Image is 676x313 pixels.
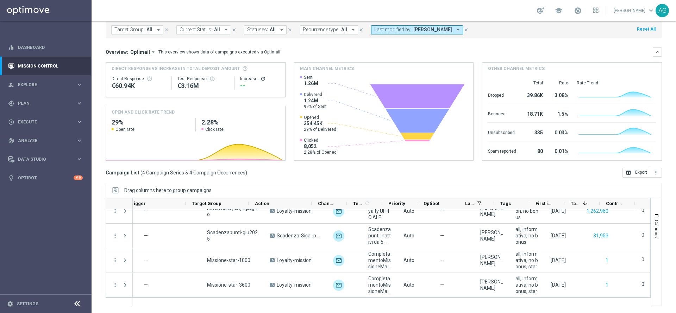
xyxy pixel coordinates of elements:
[142,170,245,176] span: 4 Campaign Series & 4 Campaign Occurrences
[130,49,150,55] span: Optimail
[440,257,444,263] span: —
[124,187,212,193] span: Drag columns here to group campaigns
[641,281,644,287] label: 0
[304,104,327,109] span: 99% of Sent
[551,208,566,214] div: 04 Jun 2025, Wednesday
[112,109,175,115] h4: OPEN AND CLICK RATE TREND
[465,201,474,206] span: Last Modified By
[112,282,118,288] button: more_vert
[207,257,250,263] span: Missione-star-1000
[158,49,280,55] div: This overview shows data of campaigns executed via Optimail
[536,201,552,206] span: First in Range
[112,208,118,214] button: more_vert
[488,145,516,156] div: Spam reported
[114,27,145,33] span: Target Group:
[622,170,662,175] multiple-options-button: Export to CSV
[525,80,543,86] div: Total
[626,170,631,175] i: open_in_browser
[551,108,568,119] div: 1.5%
[304,138,337,143] span: Clicked
[440,208,444,214] span: —
[201,118,280,127] h2: 2.28%
[18,168,74,187] a: Optibot
[654,220,659,238] span: Columns
[8,101,83,106] button: gps_fixed Plan keyboard_arrow_right
[223,27,229,33] i: arrow_drop_down
[368,251,392,270] span: CompletamentoMissioneMagicalCasino-star-1000
[641,256,644,263] label: 0
[8,38,83,57] div: Dashboard
[525,126,543,138] div: 335
[368,275,392,294] span: CompletamentoMissioneMagicalCasino-star-3600
[8,156,83,162] div: Data Studio keyboard_arrow_right
[403,208,414,214] span: Auto
[605,256,609,265] button: 1
[304,80,318,87] span: 1.26M
[368,202,392,221] span: Missioni loyalty UFFICIALE
[244,25,287,34] button: Statuses: All arrow_drop_down
[304,127,336,132] span: 29% of Delivered
[17,302,38,306] a: Settings
[207,282,250,288] span: Missione-star-3600
[8,45,83,50] button: equalizer Dashboard
[106,49,128,55] h3: Overview:
[112,76,166,82] div: Direct Response
[8,63,83,69] button: Mission Control
[303,27,339,33] span: Recurrence type:
[231,26,237,34] button: close
[551,232,566,239] div: 04 Jun 2025, Wednesday
[240,76,279,82] div: Increase
[605,281,609,289] button: 1
[8,138,83,143] button: track_changes Analyze keyboard_arrow_right
[577,80,656,86] div: Rate Trend
[255,201,269,206] span: Action
[8,57,83,75] div: Mission Control
[176,25,231,34] button: Current Status: All arrow_drop_down
[304,143,337,149] span: 8,052
[55,224,650,248] div: Press SPACE to select this row.
[278,27,285,33] i: arrow_drop_down
[8,138,14,144] i: track_changes
[207,205,258,217] span: Missioni_loyalty_giugno
[8,119,83,125] button: play_circle_outline Execute keyboard_arrow_right
[551,126,568,138] div: 0.03%
[480,205,503,217] div: Chiara Pigato
[76,156,83,162] i: keyboard_arrow_right
[358,26,364,34] button: close
[18,120,76,124] span: Execute
[525,108,543,119] div: 18.71K
[240,82,279,90] div: --
[636,25,656,33] button: Reset All
[515,251,539,270] span: all, informativa, no bonus, star
[112,65,240,72] span: Direct Response VS Increase In Total Deposit Amount
[18,101,76,106] span: Plan
[464,27,469,32] i: close
[515,226,539,245] span: all, informativa, no bonus
[333,230,344,242] img: Optimail
[8,82,76,88] div: Explore
[7,301,13,307] i: settings
[177,82,229,90] div: €3,156,997
[112,232,118,239] button: more_vert
[653,47,662,57] button: keyboard_arrow_down
[463,26,469,34] button: close
[8,175,83,181] button: lightbulb Optibot +10
[205,127,224,132] span: Click rate
[440,282,444,288] span: —
[333,206,344,217] img: Optimail
[333,280,344,291] div: Optimail
[488,108,516,119] div: Bounced
[287,27,292,32] i: close
[76,119,83,125] i: keyboard_arrow_right
[247,27,268,33] span: Statuses:
[245,170,247,176] span: )
[480,254,503,267] div: Chiara Pigato
[76,137,83,144] i: keyboard_arrow_right
[424,201,439,206] span: Optibot
[304,149,337,155] span: 2.28% of Opened
[129,201,146,206] span: Trigger
[106,224,133,248] div: Press SPACE to select this row.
